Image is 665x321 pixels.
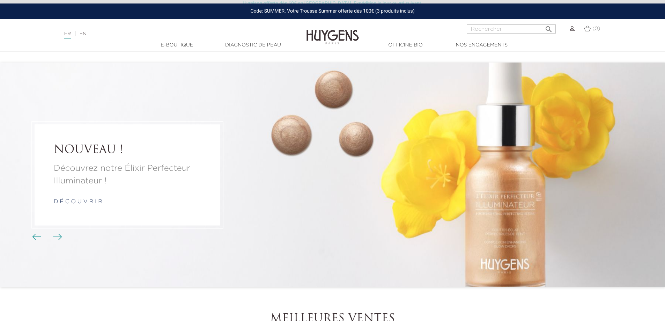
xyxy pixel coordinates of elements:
img: Huygens [306,19,359,45]
a: Officine Bio [371,42,441,49]
div: Boutons du carrousel [35,232,58,242]
i:  [545,23,553,31]
input: Rechercher [467,24,556,34]
a: Diagnostic de peau [218,42,288,49]
a: Nos engagements [447,42,517,49]
a: EN [80,31,87,36]
button:  [542,22,555,32]
a: d é c o u v r i r [54,199,102,205]
a: E-Boutique [142,42,212,49]
a: Découvrez notre Élixir Perfecteur Illuminateur ! [54,162,201,187]
div: | [61,30,272,38]
a: FR [64,31,71,39]
span: (0) [592,26,600,31]
a: NOUVEAU ! [54,144,201,157]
